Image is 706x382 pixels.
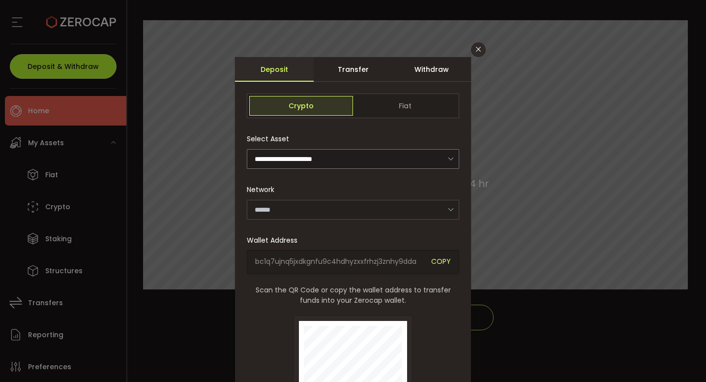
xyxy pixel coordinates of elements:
span: Scan the QR Code or copy the wallet address to transfer funds into your Zerocap wallet. [247,285,459,306]
div: Deposit [235,57,314,82]
iframe: Chat Widget [657,335,706,382]
label: Network [247,185,280,194]
label: Wallet Address [247,235,303,245]
div: Withdraw [392,57,471,82]
span: bc1q7ujnq5jxdkgnfu9c4hdhyzxxfrhzj3znhy9dda [255,256,424,268]
span: Fiat [353,96,457,116]
span: COPY [431,256,451,268]
span: Crypto [249,96,353,116]
div: Transfer [314,57,392,82]
label: Select Asset [247,134,295,144]
button: Close [471,42,486,57]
